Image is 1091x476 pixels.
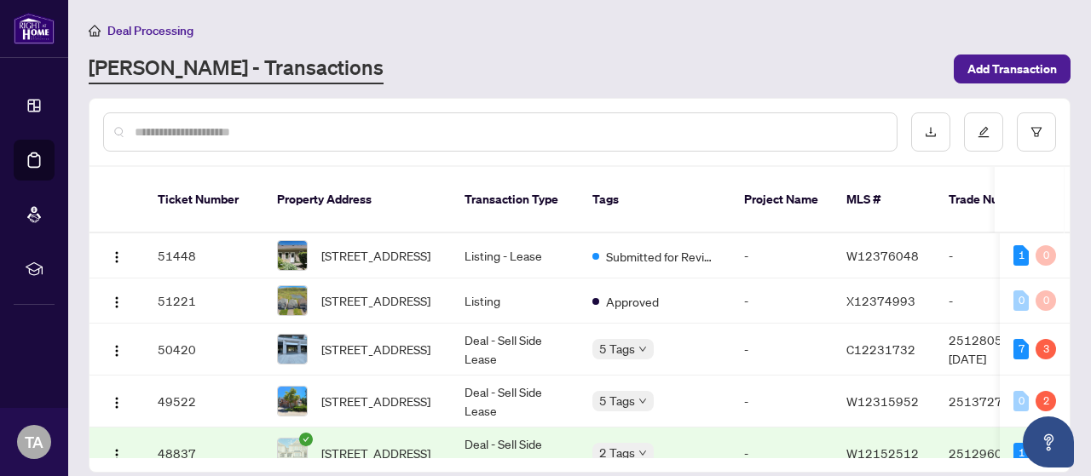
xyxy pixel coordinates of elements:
[978,126,990,138] span: edit
[321,340,430,358] span: [STREET_ADDRESS]
[935,278,1054,324] td: -
[846,445,919,461] span: W12152512
[1013,391,1029,411] div: 0
[599,391,635,410] span: 5 Tags
[730,376,833,427] td: -
[1036,391,1056,411] div: 2
[1023,416,1074,467] button: Open asap
[935,324,1054,376] td: 2512805 - [DATE]
[103,387,130,415] button: Logo
[1036,245,1056,266] div: 0
[451,167,579,233] th: Transaction Type
[299,433,313,446] span: check-circle
[846,248,919,263] span: W12376048
[1013,245,1029,266] div: 1
[954,54,1071,83] button: Add Transaction
[451,233,579,278] td: Listing - Lease
[110,448,124,462] img: Logo
[144,167,263,233] th: Ticket Number
[935,376,1054,427] td: 2513727
[1036,290,1056,311] div: 0
[606,292,659,311] span: Approved
[967,55,1057,83] span: Add Transaction
[110,295,124,309] img: Logo
[110,250,124,264] img: Logo
[1013,290,1029,311] div: 0
[935,167,1054,233] th: Trade Number
[638,345,647,353] span: down
[1013,339,1029,359] div: 7
[451,278,579,324] td: Listing
[1030,126,1042,138] span: filter
[451,324,579,376] td: Deal - Sell Side Lease
[321,291,430,310] span: [STREET_ADDRESS]
[730,233,833,278] td: -
[321,392,430,410] span: [STREET_ADDRESS]
[89,25,101,37] span: home
[730,324,833,376] td: -
[144,233,263,278] td: 51448
[935,233,1054,278] td: -
[846,341,915,357] span: C12231732
[599,443,635,462] span: 2 Tags
[606,247,717,266] span: Submitted for Review
[925,126,937,138] span: download
[321,444,430,462] span: [STREET_ADDRESS]
[107,23,193,38] span: Deal Processing
[110,344,124,358] img: Logo
[278,335,307,364] img: thumbnail-img
[638,397,647,405] span: down
[25,430,43,454] span: TA
[14,13,55,44] img: logo
[964,112,1003,152] button: edit
[1013,443,1029,463] div: 1
[911,112,950,152] button: download
[1036,339,1056,359] div: 3
[263,167,451,233] th: Property Address
[730,167,833,233] th: Project Name
[103,242,130,269] button: Logo
[846,293,915,308] span: X12374993
[638,449,647,457] span: down
[103,335,130,363] button: Logo
[103,439,130,467] button: Logo
[321,246,430,265] span: [STREET_ADDRESS]
[278,439,307,467] img: thumbnail-img
[110,396,124,410] img: Logo
[144,376,263,427] td: 49522
[144,278,263,324] td: 51221
[278,387,307,416] img: thumbnail-img
[278,286,307,315] img: thumbnail-img
[278,241,307,270] img: thumbnail-img
[1017,112,1056,152] button: filter
[833,167,935,233] th: MLS #
[730,278,833,324] td: -
[144,324,263,376] td: 50420
[451,376,579,427] td: Deal - Sell Side Lease
[599,339,635,358] span: 5 Tags
[846,393,919,409] span: W12315952
[89,54,384,84] a: [PERSON_NAME] - Transactions
[579,167,730,233] th: Tags
[103,287,130,314] button: Logo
